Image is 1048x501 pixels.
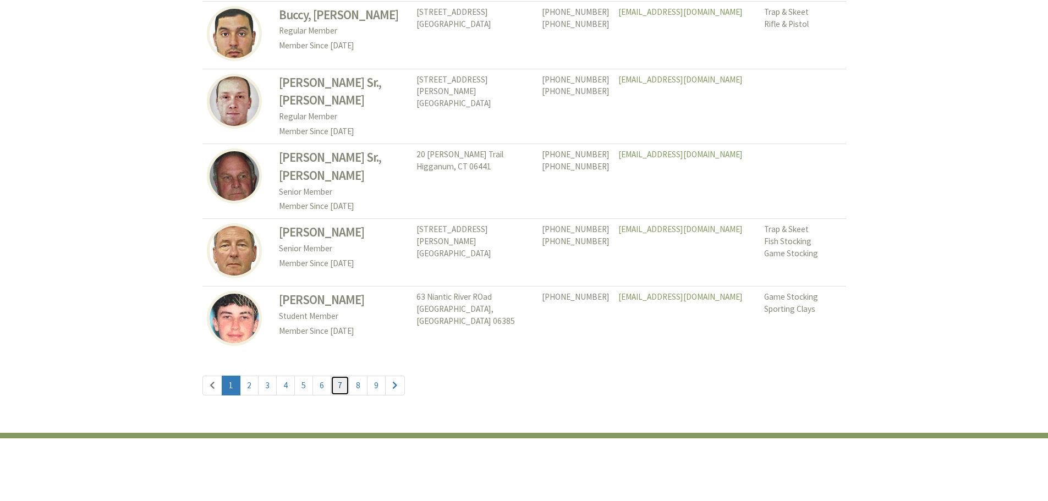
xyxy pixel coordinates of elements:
a: 3 [258,376,277,395]
h3: [PERSON_NAME] [279,291,408,309]
p: Member Since [DATE] [279,199,408,214]
td: Game Stocking Sporting Clays [760,287,846,354]
p: Member Since [DATE] [279,38,408,53]
p: Student Member [279,309,408,324]
a: 6 [312,376,331,395]
a: [EMAIL_ADDRESS][DOMAIN_NAME] [618,7,743,17]
a: [EMAIL_ADDRESS][DOMAIN_NAME] [618,224,743,234]
a: 5 [294,376,313,395]
h3: [PERSON_NAME] Sr., [PERSON_NAME] [279,74,408,110]
a: 7 [331,376,349,395]
td: [PHONE_NUMBER] [PHONE_NUMBER] [537,144,614,218]
img: Stefano Buccy [207,6,262,61]
h3: [PERSON_NAME] [279,223,408,241]
a: [EMAIL_ADDRESS][DOMAIN_NAME] [618,74,743,85]
p: Regular Member [279,24,408,38]
td: [PHONE_NUMBER] [PHONE_NUMBER] [537,219,614,287]
p: Senior Member [279,241,408,256]
td: [PHONE_NUMBER] [PHONE_NUMBER] [537,69,614,144]
td: 20 [PERSON_NAME] Trail Higganum, CT 06441 [412,144,538,218]
td: [STREET_ADDRESS][PERSON_NAME] [GEOGRAPHIC_DATA] [412,219,538,287]
h3: [PERSON_NAME] Sr., [PERSON_NAME] [279,148,408,185]
img: Casey Burns [207,291,262,346]
p: Regular Member [279,109,408,124]
a: 1 [222,376,240,395]
td: [STREET_ADDRESS][PERSON_NAME] [GEOGRAPHIC_DATA] [412,69,538,144]
p: Member Since [DATE] [279,324,408,339]
td: [STREET_ADDRESS] [GEOGRAPHIC_DATA] [412,1,538,69]
a: [EMAIL_ADDRESS][DOMAIN_NAME] [618,291,743,302]
a: [EMAIL_ADDRESS][DOMAIN_NAME] [618,149,743,159]
td: [PHONE_NUMBER] [PHONE_NUMBER] [537,1,614,69]
a: 8 [349,376,367,395]
a: 2 [240,376,259,395]
a: 9 [367,376,386,395]
td: [PHONE_NUMBER] [537,287,614,354]
img: David Buckley [207,74,262,129]
img: Robert Burdon [207,148,262,203]
p: Member Since [DATE] [279,256,408,271]
p: Member Since [DATE] [279,124,408,139]
a: 4 [276,376,295,395]
h3: Buccy, [PERSON_NAME] [279,6,408,24]
img: William Burhans [207,223,262,278]
td: Trap & Skeet Rifle & Pistol [760,1,846,69]
nav: Page Navigation [202,365,846,408]
td: Trap & Skeet Fish Stocking Game Stocking [760,219,846,287]
td: 63 Niantic River ROad [GEOGRAPHIC_DATA], [GEOGRAPHIC_DATA] 06385 [412,287,538,354]
p: Senior Member [279,185,408,200]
